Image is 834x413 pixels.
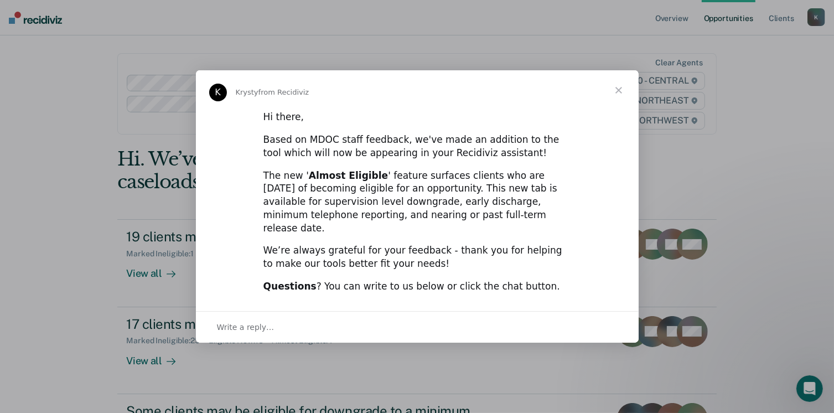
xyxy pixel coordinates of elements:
div: Based on MDOC staff feedback, we've made an addition to the tool which will now be appearing in y... [263,133,571,160]
span: from Recidiviz [258,88,309,96]
span: Write a reply… [217,320,274,334]
div: The new ' ' feature surfaces clients who are [DATE] of becoming eligible for an opportunity. This... [263,169,571,235]
span: Close [599,70,639,110]
div: Profile image for Krysty [209,84,227,101]
div: We’re always grateful for your feedback - thank you for helping to make our tools better fit your... [263,244,571,271]
b: Almost Eligible [309,170,388,181]
div: Hi there, [263,111,571,124]
span: Krysty [236,88,258,96]
div: ? You can write to us below or click the chat button. [263,280,571,293]
div: Open conversation and reply [196,311,639,343]
b: Questions [263,281,317,292]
